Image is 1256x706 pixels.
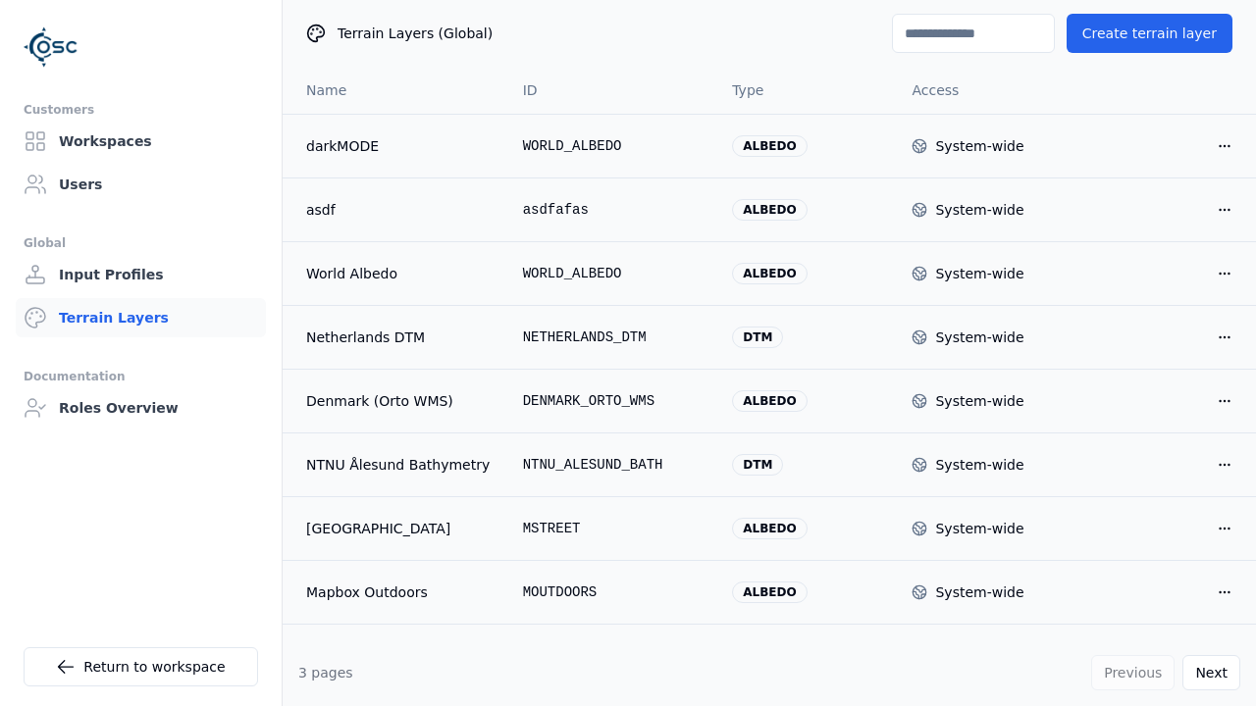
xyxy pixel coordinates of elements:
button: Next [1182,655,1240,690]
div: albedo [732,199,807,221]
a: Input Profiles [16,255,266,294]
div: albedo [732,263,807,284]
div: dtm [732,327,783,348]
div: Documentation [24,365,258,388]
a: NTNU Ålesund Bathymetry [306,455,492,475]
a: asdf [306,200,492,220]
div: Customers [24,98,258,122]
a: Terrain Layers [16,298,266,337]
a: Return to workspace [24,647,258,686]
div: DENMARK_ORTO_WMS [523,391,702,411]
th: Access [896,67,1075,114]
a: Users [16,165,266,204]
div: dtm [732,454,783,476]
div: MSTREET [523,519,702,538]
div: asdfafas [523,200,702,220]
div: WORLD_ALBEDO [523,264,702,283]
th: ID [507,67,717,114]
a: Netherlands DTM [306,328,492,347]
div: Global [24,231,258,255]
a: darkMODE [306,136,492,156]
div: NTNU_ALESUND_BATH [523,455,702,475]
div: System-wide [935,391,1023,411]
a: Roles Overview [16,388,266,428]
th: Type [716,67,896,114]
a: Mapbox Outdoors [306,582,492,602]
a: Denmark (Orto WMS) [306,391,492,411]
div: albedo [732,135,807,157]
a: World Albedo [306,264,492,283]
div: System-wide [935,582,1023,602]
div: System-wide [935,519,1023,538]
a: [GEOGRAPHIC_DATA] [306,519,492,538]
div: System-wide [935,200,1023,220]
span: Terrain Layers (Global) [338,24,493,43]
div: NETHERLANDS_DTM [523,328,702,347]
div: System-wide [935,328,1023,347]
span: 3 pages [298,665,353,681]
div: WORLD_ALBEDO [523,136,702,156]
th: Name [283,67,507,114]
div: System-wide [935,264,1023,283]
div: albedo [732,390,807,412]
div: albedo [732,581,807,603]
div: MOUTDOORS [523,582,702,602]
div: System-wide [935,136,1023,156]
img: Logo [24,20,78,75]
a: Workspaces [16,122,266,161]
div: albedo [732,518,807,539]
button: Create terrain layer [1067,14,1232,53]
div: System-wide [935,455,1023,475]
